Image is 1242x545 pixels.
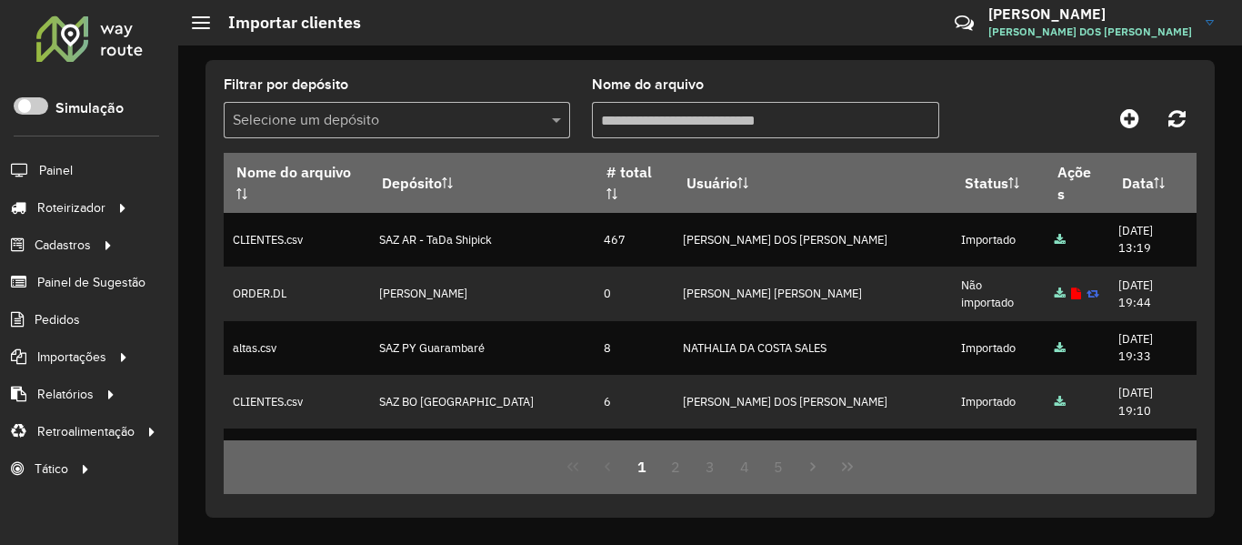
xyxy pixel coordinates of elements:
button: 4 [727,449,762,484]
td: 8 [595,321,674,375]
td: SAZ AR - TaDa Shipick [369,213,595,267]
span: Roteirizador [37,198,105,217]
td: 0 [595,267,674,320]
td: NATHALIA DA COSTA SALES [674,321,952,375]
th: Usuário [674,153,952,213]
td: altas.csv [224,321,369,375]
span: Retroalimentação [37,422,135,441]
td: [PERSON_NAME] [PERSON_NAME] [674,429,952,482]
td: Altas.csv [224,429,369,482]
td: CLIENTES.csv [224,213,369,267]
th: Status [952,153,1045,213]
td: Importado [952,375,1045,429]
label: Filtrar por depósito [224,74,348,96]
td: [PERSON_NAME] [369,429,595,482]
td: CLIENTES.csv [224,375,369,429]
td: 6 [595,375,674,429]
th: Ações [1045,153,1109,213]
a: Exibir log de erros [1071,286,1081,301]
a: Arquivo completo [1055,394,1066,409]
h3: [PERSON_NAME] [988,5,1192,23]
td: 467 [595,213,674,267]
td: Importado [952,429,1045,482]
a: Arquivo completo [1055,340,1066,356]
td: [DATE] 19:33 [1109,321,1197,375]
td: [PERSON_NAME] [369,267,595,320]
td: [DATE] 18:51 [1109,429,1197,482]
span: [PERSON_NAME] DOS [PERSON_NAME] [988,24,1192,40]
td: SAZ BO [GEOGRAPHIC_DATA] [369,375,595,429]
td: Não importado [952,267,1045,320]
span: Painel de Sugestão [37,273,145,292]
td: [DATE] 19:44 [1109,267,1197,320]
td: Importado [952,321,1045,375]
h2: Importar clientes [210,13,361,33]
td: Importado [952,213,1045,267]
td: [DATE] 19:10 [1109,375,1197,429]
th: Nome do arquivo [224,153,369,213]
td: [PERSON_NAME] DOS [PERSON_NAME] [674,375,952,429]
label: Nome do arquivo [592,74,704,96]
span: Cadastros [35,236,91,255]
th: Data [1109,153,1197,213]
td: [PERSON_NAME] DOS [PERSON_NAME] [674,213,952,267]
button: Next Page [796,449,830,484]
a: Arquivo completo [1055,232,1066,247]
span: Pedidos [35,310,80,329]
span: Relatórios [37,385,94,404]
td: [PERSON_NAME] [PERSON_NAME] [674,267,952,320]
td: SAZ PY Guarambaré [369,321,595,375]
button: Last Page [830,449,865,484]
button: 5 [762,449,796,484]
label: Simulação [55,97,124,119]
span: Painel [39,161,73,180]
a: Contato Rápido [945,4,984,43]
th: Depósito [369,153,595,213]
button: 3 [693,449,727,484]
a: Reimportar [1087,286,1099,301]
a: Arquivo completo [1055,286,1066,301]
button: 2 [658,449,693,484]
button: 1 [625,449,659,484]
td: [DATE] 13:19 [1109,213,1197,267]
span: Tático [35,459,68,479]
td: 6 [595,429,674,482]
th: # total [595,153,674,213]
span: Importações [37,348,106,367]
td: ORDER.DL [224,267,369,320]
